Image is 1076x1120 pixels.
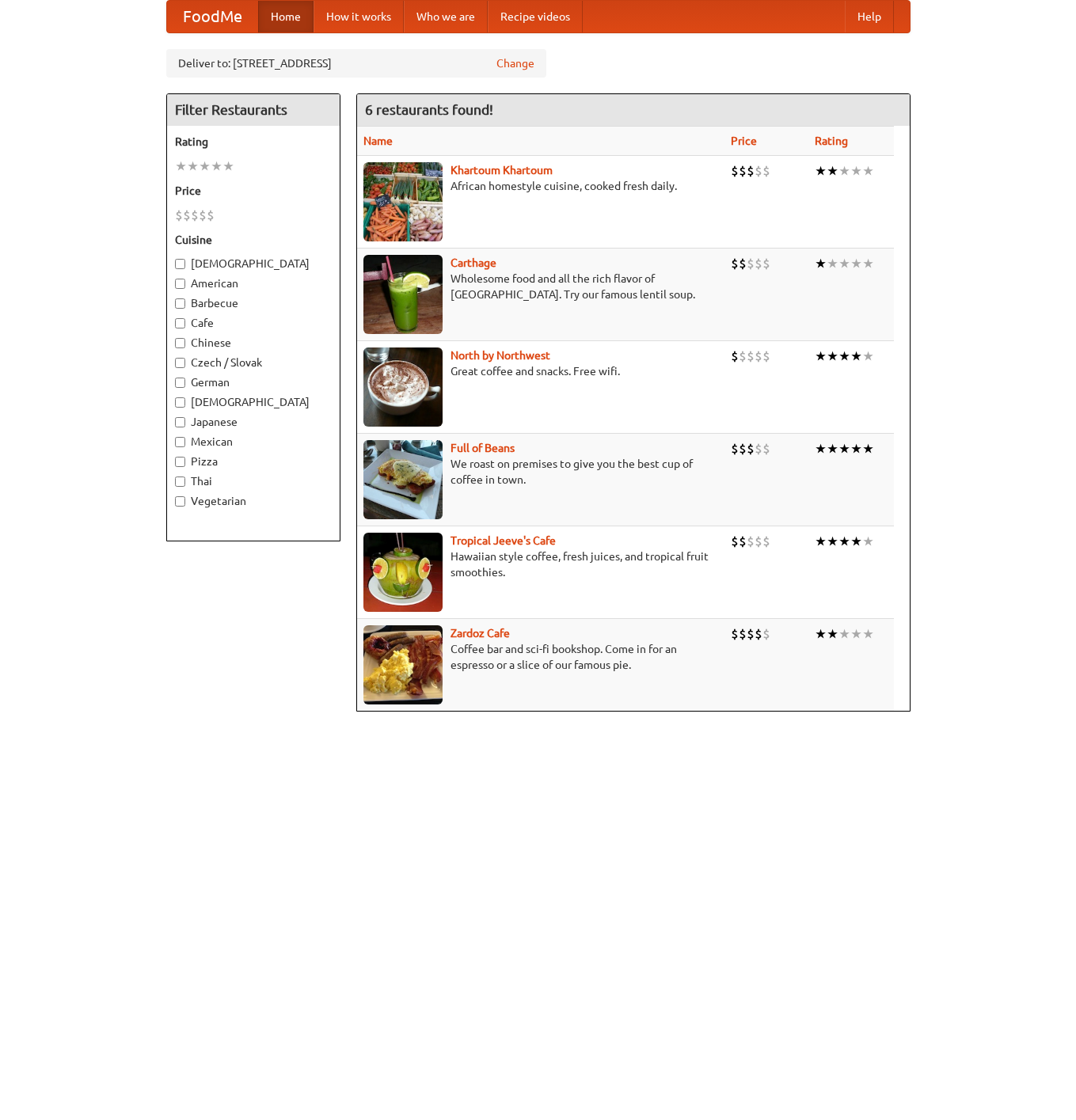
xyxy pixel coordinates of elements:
[739,255,747,272] li: $
[747,625,755,643] li: $
[496,55,534,71] a: Change
[191,207,199,224] li: $
[850,162,862,180] li: ★
[827,533,838,550] li: ★
[258,1,314,32] a: Home
[815,440,827,457] li: ★
[451,164,553,177] a: Khartoum Khartoum
[731,533,739,550] li: $
[755,347,762,365] li: $
[827,255,838,272] li: ★
[762,533,770,550] li: $
[363,625,443,704] img: zardoz.jpg
[451,534,556,547] a: Tropical Jeeve's Cafe
[815,347,827,365] li: ★
[815,533,827,550] li: ★
[755,162,762,180] li: $
[175,275,332,291] label: American
[187,158,199,175] li: ★
[175,454,332,469] label: Pizza
[747,533,755,550] li: $
[404,1,488,32] a: Who we are
[845,1,894,32] a: Help
[211,158,222,175] li: ★
[175,295,332,311] label: Barbecue
[175,318,185,328] input: Cafe
[175,358,185,368] input: Czech / Slovak
[175,394,332,410] label: [DEMOGRAPHIC_DATA]
[850,255,862,272] li: ★
[850,440,862,457] li: ★
[838,162,850,180] li: ★
[731,347,739,365] li: $
[451,442,515,454] b: Full of Beans
[747,347,755,365] li: $
[762,255,770,272] li: $
[731,162,739,180] li: $
[175,417,185,427] input: Japanese
[175,338,185,348] input: Chinese
[862,625,874,643] li: ★
[731,255,739,272] li: $
[363,440,443,519] img: beans.jpg
[363,549,718,580] p: Hawaiian style coffee, fresh juices, and tropical fruit smoothies.
[838,255,850,272] li: ★
[175,256,332,271] label: [DEMOGRAPHIC_DATA]
[739,625,747,643] li: $
[850,625,862,643] li: ★
[755,533,762,550] li: $
[167,94,340,126] h4: Filter Restaurants
[488,1,583,32] a: Recipe videos
[827,347,838,365] li: ★
[363,347,443,427] img: north.jpg
[175,355,332,370] label: Czech / Slovak
[175,397,185,408] input: [DEMOGRAPHIC_DATA]
[815,625,827,643] li: ★
[363,641,718,673] p: Coffee bar and sci-fi bookshop. Come in for an espresso or a slice of our famous pie.
[862,162,874,180] li: ★
[175,183,332,199] h5: Price
[755,440,762,457] li: $
[739,440,747,457] li: $
[838,625,850,643] li: ★
[363,363,718,379] p: Great coffee and snacks. Free wifi.
[167,1,258,32] a: FoodMe
[731,625,739,643] li: $
[451,256,496,269] a: Carthage
[762,625,770,643] li: $
[747,162,755,180] li: $
[755,255,762,272] li: $
[827,440,838,457] li: ★
[207,207,215,224] li: $
[862,347,874,365] li: ★
[850,347,862,365] li: ★
[175,134,332,150] h5: Rating
[862,533,874,550] li: ★
[363,135,393,147] a: Name
[175,158,187,175] li: ★
[838,440,850,457] li: ★
[175,259,185,269] input: [DEMOGRAPHIC_DATA]
[755,625,762,643] li: $
[175,457,185,467] input: Pizza
[166,49,546,78] div: Deliver to: [STREET_ADDRESS]
[175,496,185,507] input: Vegetarian
[762,347,770,365] li: $
[451,627,510,640] a: Zardoz Cafe
[363,271,718,302] p: Wholesome food and all the rich flavor of [GEOGRAPHIC_DATA]. Try our famous lentil soup.
[739,533,747,550] li: $
[175,207,183,224] li: $
[739,162,747,180] li: $
[363,162,443,241] img: khartoum.jpg
[451,349,550,362] a: North by Northwest
[175,315,332,331] label: Cafe
[850,533,862,550] li: ★
[838,347,850,365] li: ★
[199,158,211,175] li: ★
[175,378,185,388] input: German
[815,162,827,180] li: ★
[175,437,185,447] input: Mexican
